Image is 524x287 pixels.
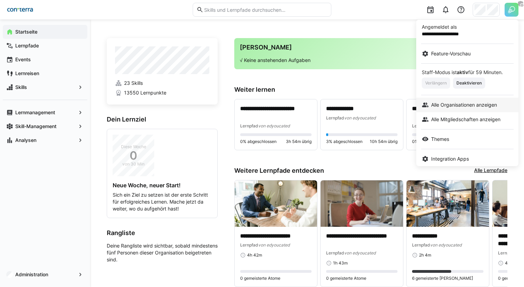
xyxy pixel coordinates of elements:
span: Themes [431,136,449,143]
span: Alle Organisationen anzeigen [431,101,497,108]
button: Deaktivieren [453,78,485,89]
strong: aktiv [457,69,468,75]
span: Feature-Vorschau [431,50,471,57]
span: Integration Apps [431,155,469,162]
span: Deaktivieren [456,80,482,86]
button: Verlängern [422,78,450,89]
div: Staff-Modus ist für 59 Minuten. [422,70,513,75]
p: Angemeldet als [422,24,513,30]
span: Alle Mitgliedschaften anzeigen [431,116,500,123]
span: Verlängern [425,80,447,86]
